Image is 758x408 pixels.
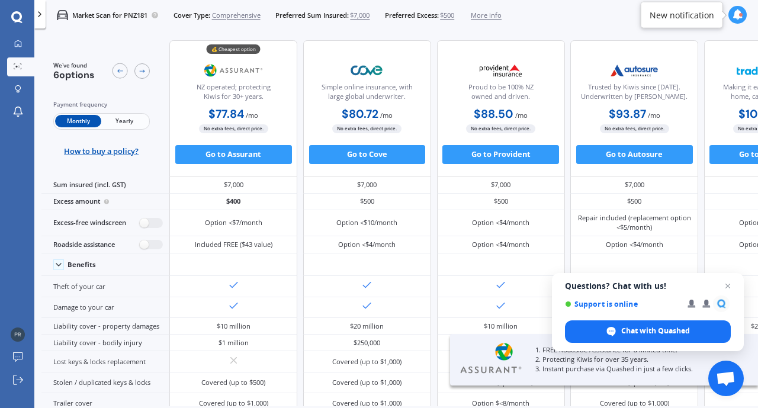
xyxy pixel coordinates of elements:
[570,176,698,193] div: $7,000
[338,240,396,249] div: Option <$4/month
[68,261,96,269] div: Benefits
[565,320,731,343] div: Chat with Quashed
[41,351,169,372] div: Lost keys & locks replacement
[579,82,690,106] div: Trusted by Kiwis since [DATE]. Underwritten by [PERSON_NAME].
[41,210,169,236] div: Excess-free windscreen
[309,145,426,164] button: Go to Cove
[64,146,139,156] span: How to buy a policy?
[41,297,169,318] div: Damage to your car
[466,124,535,133] span: No extra fees, direct price.
[437,194,565,210] div: $500
[606,240,663,249] div: Option <$4/month
[201,378,265,387] div: Covered (up to $500)
[41,372,169,393] div: Stolen / duplicated keys & locks
[484,322,518,331] div: $10 million
[472,218,529,227] div: Option <$4/month
[303,176,431,193] div: $7,000
[721,279,735,293] span: Close chat
[437,176,565,193] div: $7,000
[246,111,258,120] span: / mo
[208,107,244,121] b: $77.84
[440,11,454,20] span: $500
[332,124,402,133] span: No extra fees, direct price.
[303,194,431,210] div: $500
[207,44,261,54] div: 💰 Cheapest option
[609,107,646,121] b: $93.87
[332,378,402,387] div: Covered (up to $1,000)
[380,111,393,120] span: / mo
[55,115,101,127] span: Monthly
[195,240,272,249] div: Included FREE ($43 value)
[275,11,349,20] span: Preferred Sum Insured:
[53,69,95,81] span: 6 options
[332,357,402,367] div: Covered (up to $1,000)
[650,9,714,21] div: New notification
[565,281,731,291] span: Questions? Chat with us!
[474,107,513,121] b: $88.50
[203,59,265,82] img: Assurant.png
[600,399,669,408] div: Covered (up to $1,000)
[175,145,292,164] button: Go to Assurant
[311,82,423,106] div: Simple online insurance, with large global underwriter.
[41,194,169,210] div: Excess amount
[385,11,439,20] span: Preferred Excess:
[332,399,402,408] div: Covered (up to $1,000)
[603,59,666,82] img: Autosure.webp
[648,111,660,120] span: / mo
[570,194,698,210] div: $500
[471,11,502,20] span: More info
[535,355,734,364] p: 2. Protecting Kiwis for over 35 years.
[354,338,380,348] div: $250,000
[53,62,95,70] span: We've found
[535,364,734,374] p: 3. Instant purchase via Quashed in just a few clicks.
[41,236,169,253] div: Roadside assistance
[470,59,532,82] img: Provident.png
[472,399,529,408] div: Option $<8/month
[515,111,528,120] span: / mo
[41,335,169,351] div: Liability cover - bodily injury
[72,11,147,20] p: Market Scan for PNZ181
[565,300,679,309] span: Support is online
[205,218,262,227] div: Option <$7/month
[621,326,690,336] span: Chat with Quashed
[708,361,744,396] div: Open chat
[41,176,169,193] div: Sum insured (incl. GST)
[178,82,289,106] div: NZ operated; protecting Kiwis for 30+ years.
[535,345,734,355] p: 1. FREE Roadside Assistance for a limited time.
[41,318,169,335] div: Liability cover - property damages
[458,342,524,375] img: Assurant.webp
[442,145,559,164] button: Go to Provident
[350,11,370,20] span: $7,000
[174,11,210,20] span: Cover Type:
[219,338,249,348] div: $1 million
[53,100,150,110] div: Payment frequency
[350,322,384,331] div: $20 million
[336,59,399,82] img: Cove.webp
[342,107,378,121] b: $80.72
[576,145,693,164] button: Go to Autosure
[199,399,268,408] div: Covered (up to $1,000)
[41,276,169,297] div: Theft of your car
[577,213,691,232] div: Repair included (replacement option <$5/month)
[600,124,669,133] span: No extra fees, direct price.
[101,115,147,127] span: Yearly
[169,176,297,193] div: $7,000
[336,218,397,227] div: Option <$10/month
[212,11,261,20] span: Comprehensive
[169,194,297,210] div: $400
[199,124,268,133] span: No extra fees, direct price.
[217,322,250,331] div: $10 million
[11,327,25,342] img: 161bd1b73c093236f87fdffcdda147e7
[445,82,556,106] div: Proud to be 100% NZ owned and driven.
[472,240,529,249] div: Option <$4/month
[57,9,68,21] img: car.f15378c7a67c060ca3f3.svg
